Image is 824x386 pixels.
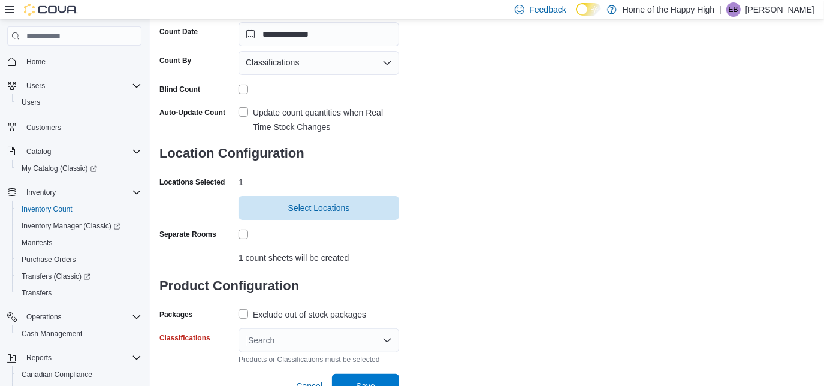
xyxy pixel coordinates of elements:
[17,367,97,382] a: Canadian Compliance
[159,177,225,187] label: Locations Selected
[22,185,141,200] span: Inventory
[239,22,399,46] input: Press the down key to open a popover containing a calendar.
[623,2,714,17] p: Home of the Happy High
[17,202,77,216] a: Inventory Count
[159,230,216,239] div: Separate Rooms
[26,353,52,363] span: Reports
[12,234,146,251] button: Manifests
[239,248,399,263] div: 1 count sheets will be created
[17,219,141,233] span: Inventory Manager (Classic)
[576,3,601,16] input: Dark Mode
[22,79,50,93] button: Users
[22,370,92,379] span: Canadian Compliance
[22,120,66,135] a: Customers
[26,57,46,67] span: Home
[17,236,57,250] a: Manifests
[2,349,146,366] button: Reports
[26,147,51,156] span: Catalog
[17,161,102,176] a: My Catalog (Classic)
[17,95,141,110] span: Users
[17,161,141,176] span: My Catalog (Classic)
[22,55,50,69] a: Home
[17,252,141,267] span: Purchase Orders
[26,123,61,132] span: Customers
[12,268,146,285] a: Transfers (Classic)
[17,327,141,341] span: Cash Management
[159,333,210,343] label: Classifications
[17,236,141,250] span: Manifests
[22,272,90,281] span: Transfers (Classic)
[12,366,146,383] button: Canadian Compliance
[246,55,299,70] span: Classifications
[12,325,146,342] button: Cash Management
[253,105,399,134] div: Update count quantities when Real Time Stock Changes
[26,81,45,91] span: Users
[12,251,146,268] button: Purchase Orders
[12,94,146,111] button: Users
[2,118,146,135] button: Customers
[22,144,56,159] button: Catalog
[22,54,141,69] span: Home
[745,2,814,17] p: [PERSON_NAME]
[22,144,141,159] span: Catalog
[2,309,146,325] button: Operations
[17,269,141,284] span: Transfers (Classic)
[382,58,392,68] button: Open list of options
[17,252,81,267] a: Purchase Orders
[2,53,146,70] button: Home
[159,85,200,94] div: Blind Count
[22,310,67,324] button: Operations
[159,27,198,37] label: Count Date
[159,310,192,319] label: Packages
[12,160,146,177] a: My Catalog (Classic)
[719,2,722,17] p: |
[159,134,399,173] h3: Location Configuration
[22,204,73,214] span: Inventory Count
[17,286,56,300] a: Transfers
[22,329,82,339] span: Cash Management
[22,79,141,93] span: Users
[529,4,566,16] span: Feedback
[2,184,146,201] button: Inventory
[253,307,366,322] div: Exclude out of stock packages
[159,108,225,117] label: Auto-Update Count
[17,286,141,300] span: Transfers
[22,238,52,248] span: Manifests
[17,202,141,216] span: Inventory Count
[239,352,399,364] div: Products or Classifications must be selected
[26,312,62,322] span: Operations
[22,185,61,200] button: Inventory
[17,367,141,382] span: Canadian Compliance
[159,56,191,65] label: Count By
[22,288,52,298] span: Transfers
[17,327,87,341] a: Cash Management
[22,98,40,107] span: Users
[22,310,141,324] span: Operations
[24,4,78,16] img: Cova
[12,218,146,234] a: Inventory Manager (Classic)
[17,95,45,110] a: Users
[22,164,97,173] span: My Catalog (Classic)
[729,2,738,17] span: EB
[22,221,120,231] span: Inventory Manager (Classic)
[239,173,399,187] div: 1
[22,351,56,365] button: Reports
[159,267,399,305] h3: Product Configuration
[22,119,141,134] span: Customers
[2,143,146,160] button: Catalog
[288,202,350,214] span: Select Locations
[22,255,76,264] span: Purchase Orders
[26,188,56,197] span: Inventory
[12,201,146,218] button: Inventory Count
[17,269,95,284] a: Transfers (Classic)
[12,285,146,301] button: Transfers
[726,2,741,17] div: Emma Bertrand
[239,196,399,220] button: Select Locations
[22,351,141,365] span: Reports
[2,77,146,94] button: Users
[17,219,125,233] a: Inventory Manager (Classic)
